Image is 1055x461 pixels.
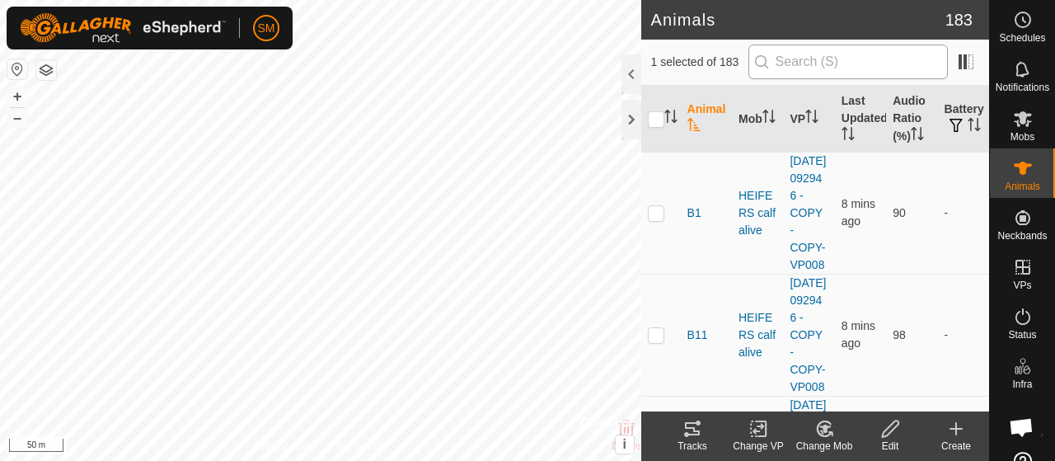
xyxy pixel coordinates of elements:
[842,129,855,143] p-sorticon: Activate to sort
[732,86,783,153] th: Mob
[968,120,981,134] p-sorticon: Activate to sort
[762,112,776,125] p-sorticon: Activate to sort
[336,440,385,454] a: Contact Us
[725,439,791,454] div: Change VP
[664,112,678,125] p-sorticon: Activate to sort
[996,82,1049,92] span: Notifications
[1012,379,1032,389] span: Infra
[738,309,776,361] div: HEIFERS calf alive
[805,112,818,125] p-sorticon: Activate to sort
[651,54,748,71] span: 1 selected of 183
[842,319,875,350] span: 2 Sept 2025, 7:49 am
[616,435,634,454] button: i
[938,86,989,153] th: Battery
[791,439,857,454] div: Change Mob
[938,152,989,274] td: -
[1010,132,1034,142] span: Mobs
[938,274,989,396] td: -
[893,328,906,341] span: 98
[790,276,826,393] a: [DATE] 092946 - COPY - COPY-VP008
[36,60,56,80] button: Map Layers
[1002,429,1043,439] span: Heatmap
[748,45,948,79] input: Search (S)
[681,86,732,153] th: Animal
[783,86,834,153] th: VP
[687,327,708,344] span: B11
[999,33,1045,43] span: Schedules
[659,439,725,454] div: Tracks
[1013,280,1031,290] span: VPs
[893,206,906,219] span: 90
[835,86,886,153] th: Last Updated
[886,86,937,153] th: Audio Ratio (%)
[258,20,275,37] span: SM
[7,59,27,79] button: Reset Map
[687,205,701,222] span: B1
[911,129,924,143] p-sorticon: Activate to sort
[790,154,826,271] a: [DATE] 092946 - COPY - COPY-VP008
[945,7,973,32] span: 183
[256,440,317,454] a: Privacy Policy
[997,231,1047,241] span: Neckbands
[622,437,626,451] span: i
[1008,330,1036,340] span: Status
[1005,181,1040,191] span: Animals
[999,405,1043,449] a: Open chat
[651,10,945,30] h2: Animals
[7,87,27,106] button: +
[857,439,923,454] div: Edit
[20,13,226,43] img: Gallagher Logo
[687,120,701,134] p-sorticon: Activate to sort
[923,439,989,454] div: Create
[7,108,27,128] button: –
[842,197,875,228] span: 2 Sept 2025, 7:49 am
[738,187,776,239] div: HEIFERS calf alive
